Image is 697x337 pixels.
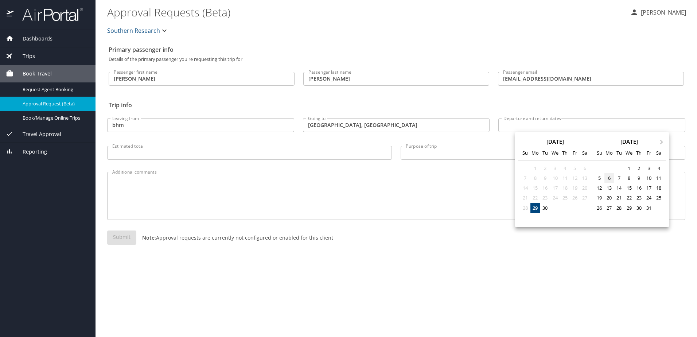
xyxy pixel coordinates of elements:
[540,163,550,173] div: Not available Tuesday, September 2nd, 2025
[530,148,540,158] div: Mo
[614,193,624,203] div: Choose Tuesday, October 21st, 2025
[594,148,604,158] div: Su
[520,183,530,193] div: Not available Sunday, September 14th, 2025
[594,203,604,213] div: Choose Sunday, October 26th, 2025
[560,193,570,203] div: Not available Thursday, September 25th, 2025
[654,148,664,158] div: Sa
[634,203,644,213] div: Choose Thursday, October 30th, 2025
[614,148,624,158] div: Tu
[550,193,560,203] div: Not available Wednesday, September 24th, 2025
[604,203,614,213] div: Choose Monday, October 27th, 2025
[594,173,604,183] div: Choose Sunday, October 5th, 2025
[624,193,634,203] div: Choose Wednesday, October 22nd, 2025
[634,193,644,203] div: Choose Thursday, October 23rd, 2025
[530,203,540,213] div: Choose Monday, September 29th, 2025
[634,173,644,183] div: Choose Thursday, October 9th, 2025
[540,183,550,193] div: Not available Tuesday, September 16th, 2025
[624,163,634,173] div: Choose Wednesday, October 1st, 2025
[520,193,530,203] div: Not available Sunday, September 21st, 2025
[560,183,570,193] div: Not available Thursday, September 18th, 2025
[570,173,580,183] div: Not available Friday, September 12th, 2025
[550,173,560,183] div: Not available Wednesday, September 10th, 2025
[560,163,570,173] div: Not available Thursday, September 4th, 2025
[540,148,550,158] div: Tu
[594,193,604,203] div: Choose Sunday, October 19th, 2025
[654,163,664,173] div: Choose Saturday, October 4th, 2025
[540,173,550,183] div: Not available Tuesday, September 9th, 2025
[570,193,580,203] div: Not available Friday, September 26th, 2025
[604,193,614,203] div: Choose Monday, October 20th, 2025
[624,203,634,213] div: Choose Wednesday, October 29th, 2025
[594,163,663,223] div: month 2025-10
[644,173,654,183] div: Choose Friday, October 10th, 2025
[654,183,664,193] div: Choose Saturday, October 18th, 2025
[614,183,624,193] div: Choose Tuesday, October 14th, 2025
[540,193,550,203] div: Not available Tuesday, September 23rd, 2025
[530,163,540,173] div: Not available Monday, September 1st, 2025
[614,173,624,183] div: Choose Tuesday, October 7th, 2025
[580,163,590,173] div: Not available Saturday, September 6th, 2025
[580,148,590,158] div: Sa
[614,203,624,213] div: Choose Tuesday, October 28th, 2025
[604,148,614,158] div: Mo
[644,203,654,213] div: Choose Friday, October 31st, 2025
[634,183,644,193] div: Choose Thursday, October 16th, 2025
[520,163,589,223] div: month 2025-09
[520,173,530,183] div: Not available Sunday, September 7th, 2025
[550,183,560,193] div: Not available Wednesday, September 17th, 2025
[580,183,590,193] div: Not available Saturday, September 20th, 2025
[550,148,560,158] div: We
[570,163,580,173] div: Not available Friday, September 5th, 2025
[624,183,634,193] div: Choose Wednesday, October 15th, 2025
[550,163,560,173] div: Not available Wednesday, September 3rd, 2025
[518,139,592,144] div: [DATE]
[604,173,614,183] div: Choose Monday, October 6th, 2025
[644,183,654,193] div: Choose Friday, October 17th, 2025
[580,173,590,183] div: Not available Saturday, September 13th, 2025
[624,173,634,183] div: Choose Wednesday, October 8th, 2025
[540,203,550,213] div: Choose Tuesday, September 30th, 2025
[560,148,570,158] div: Th
[657,133,668,144] button: Next Month
[560,173,570,183] div: Not available Thursday, September 11th, 2025
[570,183,580,193] div: Not available Friday, September 19th, 2025
[520,203,530,213] div: Not available Sunday, September 28th, 2025
[530,183,540,193] div: Not available Monday, September 15th, 2025
[654,173,664,183] div: Choose Saturday, October 11th, 2025
[570,148,580,158] div: Fr
[594,183,604,193] div: Choose Sunday, October 12th, 2025
[644,148,654,158] div: Fr
[520,148,530,158] div: Su
[530,173,540,183] div: Not available Monday, September 8th, 2025
[604,183,614,193] div: Choose Monday, October 13th, 2025
[592,139,666,144] div: [DATE]
[530,193,540,203] div: Not available Monday, September 22nd, 2025
[634,163,644,173] div: Choose Thursday, October 2nd, 2025
[654,193,664,203] div: Choose Saturday, October 25th, 2025
[644,193,654,203] div: Choose Friday, October 24th, 2025
[634,148,644,158] div: Th
[580,193,590,203] div: Not available Saturday, September 27th, 2025
[644,163,654,173] div: Choose Friday, October 3rd, 2025
[624,148,634,158] div: We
